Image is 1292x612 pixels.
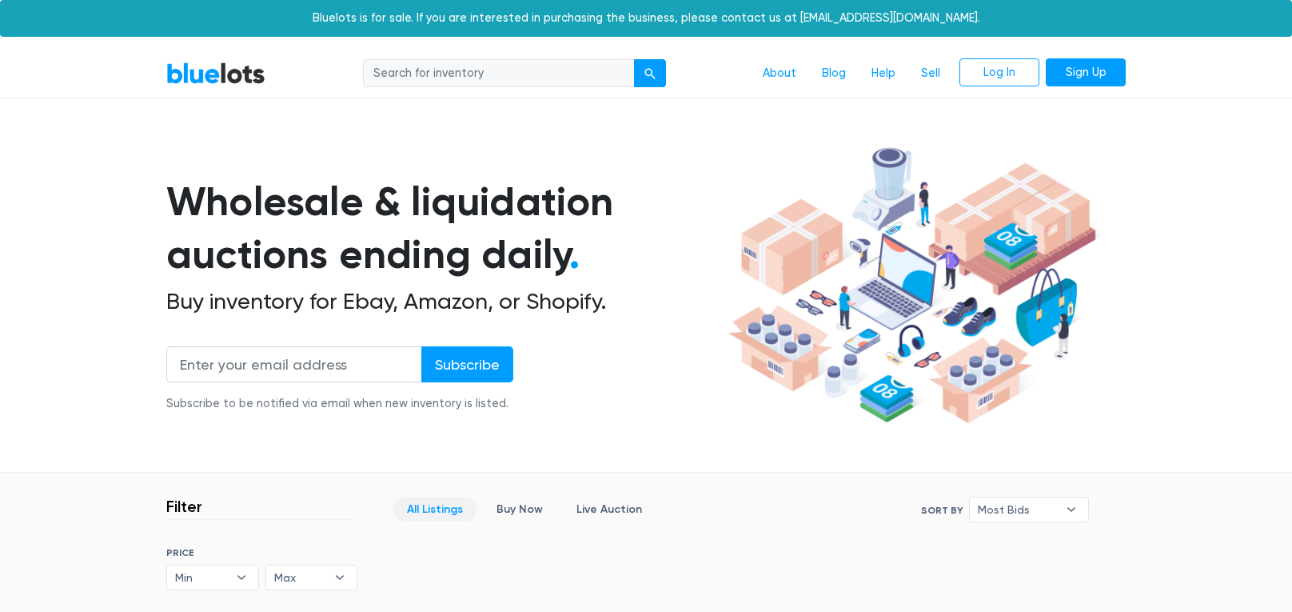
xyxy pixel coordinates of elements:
[166,497,202,516] h3: Filter
[225,566,258,590] b: ▾
[908,58,953,89] a: Sell
[483,497,556,522] a: Buy Now
[1055,498,1088,522] b: ▾
[809,58,859,89] a: Blog
[421,346,513,382] input: Subscribe
[166,62,265,85] a: BlueLots
[569,230,580,278] span: .
[859,58,908,89] a: Help
[175,566,228,590] span: Min
[166,288,723,315] h2: Buy inventory for Ebay, Amazon, or Shopify.
[921,503,963,518] label: Sort By
[978,498,1058,522] span: Most Bids
[363,59,635,88] input: Search for inventory
[563,497,656,522] a: Live Auction
[393,497,477,522] a: All Listings
[750,58,809,89] a: About
[1046,58,1126,87] a: Sign Up
[959,58,1039,87] a: Log In
[166,395,513,413] div: Subscribe to be notified via email when new inventory is listed.
[166,547,357,558] h6: PRICE
[166,346,422,382] input: Enter your email address
[166,175,723,282] h1: Wholesale & liquidation auctions ending daily
[323,566,357,590] b: ▾
[274,566,327,590] span: Max
[723,140,1102,431] img: hero-ee84e7d0318cb26816c560f6b4441b76977f77a177738b4e94f68c95b2b83dbb.png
